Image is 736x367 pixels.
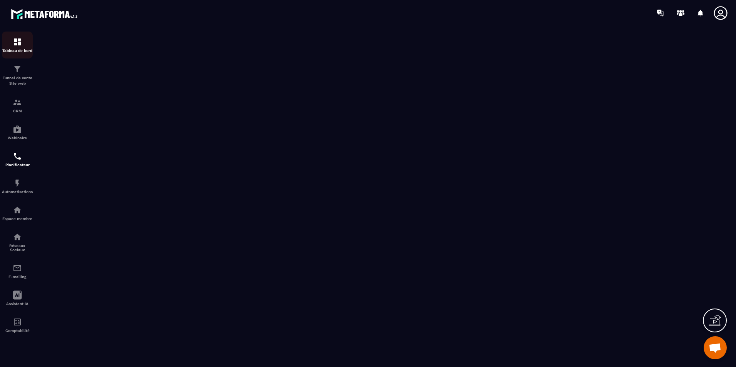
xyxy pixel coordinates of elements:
[2,244,33,252] p: Réseaux Sociaux
[2,200,33,227] a: automationsautomationsEspace membre
[13,178,22,188] img: automations
[13,125,22,134] img: automations
[2,217,33,221] p: Espace membre
[2,58,33,92] a: formationformationTunnel de vente Site web
[11,7,80,21] img: logo
[13,264,22,273] img: email
[2,136,33,140] p: Webinaire
[2,173,33,200] a: automationsautomationsAutomatisations
[13,205,22,215] img: automations
[2,227,33,258] a: social-networksocial-networkRéseaux Sociaux
[2,302,33,306] p: Assistant IA
[13,37,22,47] img: formation
[13,98,22,107] img: formation
[13,152,22,161] img: scheduler
[2,163,33,167] p: Planificateur
[13,232,22,242] img: social-network
[2,146,33,173] a: schedulerschedulerPlanificateur
[2,275,33,279] p: E-mailing
[2,119,33,146] a: automationsautomationsWebinaire
[2,329,33,333] p: Comptabilité
[2,48,33,53] p: Tableau de bord
[13,317,22,327] img: accountant
[2,32,33,58] a: formationformationTableau de bord
[2,190,33,194] p: Automatisations
[2,75,33,86] p: Tunnel de vente Site web
[2,109,33,113] p: CRM
[13,64,22,73] img: formation
[2,312,33,339] a: accountantaccountantComptabilité
[2,285,33,312] a: Assistant IA
[2,258,33,285] a: emailemailE-mailing
[704,336,727,359] div: Ouvrir le chat
[2,92,33,119] a: formationformationCRM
